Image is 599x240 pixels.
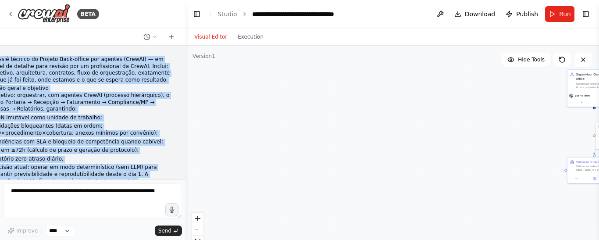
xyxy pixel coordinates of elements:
[140,32,161,42] button: Switch to previous chat
[465,10,496,18] span: Download
[217,10,351,18] nav: breadcrumb
[18,4,70,24] img: Logo
[191,8,203,20] button: Hide left sidebar
[158,227,171,234] span: Send
[4,225,42,236] button: Improve
[77,9,99,19] div: BETA
[575,94,590,97] span: gpt-4o-mini
[192,213,203,224] button: zoom in
[217,11,237,18] a: Studio
[516,10,538,18] span: Publish
[559,10,571,18] span: Run
[518,56,545,63] span: Hide Tools
[155,226,182,236] button: Send
[232,32,269,42] button: Execution
[545,6,574,22] button: Run
[580,8,592,20] button: Show right sidebar
[189,32,232,42] button: Visual Editor
[165,203,178,216] button: Click to speak your automation idea
[502,53,550,67] button: Hide Tools
[193,53,215,60] div: Version 1
[451,6,499,22] button: Download
[502,6,542,22] button: Publish
[164,32,178,42] button: Start a new chat
[16,227,38,234] span: Improve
